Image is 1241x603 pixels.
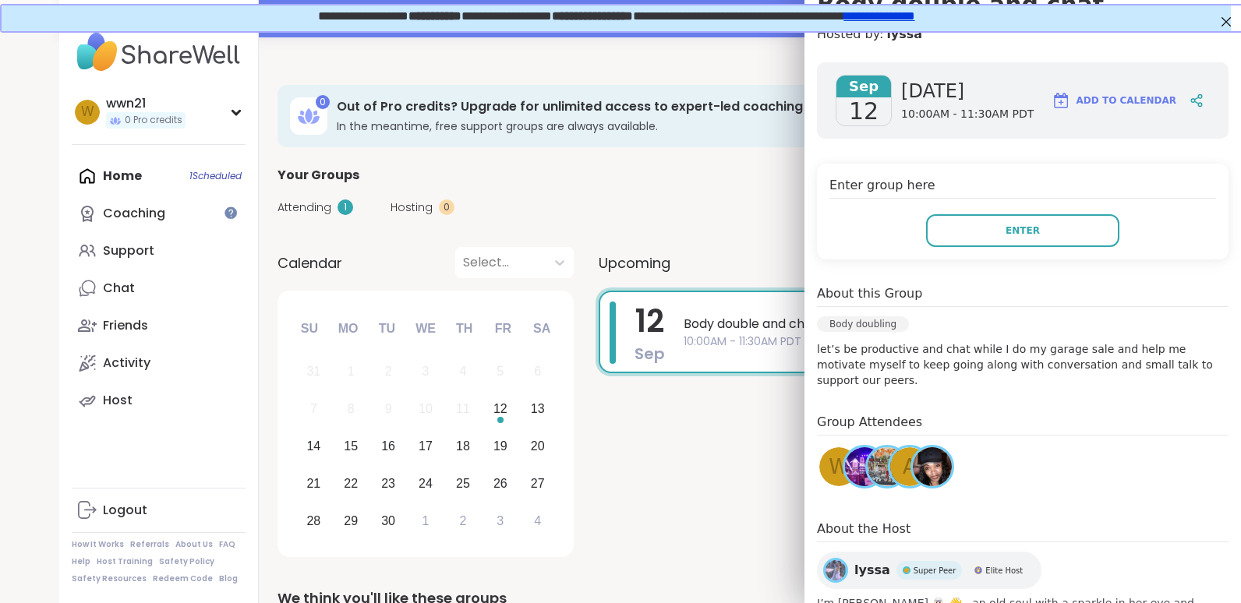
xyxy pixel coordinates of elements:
[534,510,541,531] div: 4
[72,307,246,344] a: Friends
[521,393,554,426] div: Choose Saturday, September 13th, 2025
[456,398,470,419] div: 11
[409,467,443,500] div: Choose Wednesday, September 24th, 2025
[337,98,1036,115] h3: Out of Pro credits? Upgrade for unlimited access to expert-led coaching groups.
[372,393,405,426] div: Not available Tuesday, September 9th, 2025
[423,510,430,531] div: 1
[72,573,147,584] a: Safety Resources
[297,504,331,538] div: Choose Sunday, September 28th, 2025
[845,447,884,486] img: Brandon84
[385,361,392,382] div: 2
[974,566,982,574] img: Elite Host
[372,430,405,464] div: Choose Tuesday, September 16th, 2025
[385,398,392,419] div: 9
[295,353,556,539] div: month 2025-09
[910,445,954,488] a: Gwendolyn79
[372,504,405,538] div: Choose Tuesday, September 30th, 2025
[175,539,213,550] a: About Us
[447,355,480,389] div: Not available Thursday, September 4th, 2025
[483,504,517,538] div: Choose Friday, October 3rd, 2025
[408,312,443,346] div: We
[493,436,507,457] div: 19
[72,232,246,270] a: Support
[419,398,433,419] div: 10
[159,556,214,567] a: Safety Policy
[456,473,470,494] div: 25
[486,312,520,346] div: Fr
[297,430,331,464] div: Choose Sunday, September 14th, 2025
[334,355,368,389] div: Not available Monday, September 1st, 2025
[337,118,1036,134] h3: In the meantime, free support groups are always available.
[497,361,504,382] div: 5
[331,312,365,346] div: Mo
[817,520,1229,542] h4: About the Host
[372,467,405,500] div: Choose Tuesday, September 23rd, 2025
[103,205,165,222] div: Coaching
[483,393,517,426] div: Choose Friday, September 12th, 2025
[447,312,482,346] div: Th
[817,284,922,303] h4: About this Group
[106,95,186,112] div: wwn21
[635,299,664,343] span: 12
[103,242,154,259] div: Support
[843,445,886,488] a: Brandon84
[81,102,94,122] span: w
[219,573,238,584] a: Blog
[901,107,1034,122] span: 10:00AM - 11:30AM PDT
[72,382,246,419] a: Host
[599,252,670,273] span: Upcoming
[817,341,1229,388] p: let’s be productive and chat while I do my garage sale and help me motivate myself to keep going ...
[447,467,480,500] div: Choose Thursday, September 25th, 2025
[278,199,331,216] span: Attending
[316,95,330,109] div: 0
[531,398,545,419] div: 13
[334,393,368,426] div: Not available Monday, September 8th, 2025
[459,361,466,382] div: 4
[306,473,320,494] div: 21
[348,361,355,382] div: 1
[225,206,237,219] iframe: Spotlight
[292,312,327,346] div: Su
[334,504,368,538] div: Choose Monday, September 29th, 2025
[493,473,507,494] div: 26
[306,361,320,382] div: 31
[903,566,910,574] img: Super Peer
[829,452,849,482] span: w
[836,76,891,97] span: Sep
[903,452,917,482] span: A
[521,504,554,538] div: Choose Saturday, October 4th, 2025
[854,561,890,580] span: lyssa
[531,436,545,457] div: 20
[278,252,342,273] span: Calendar
[306,436,320,457] div: 14
[635,343,665,365] span: Sep
[72,25,246,79] img: ShareWell Nav Logo
[456,436,470,457] div: 18
[521,355,554,389] div: Not available Saturday, September 6th, 2025
[103,502,147,519] div: Logout
[419,473,433,494] div: 24
[125,114,182,127] span: 0 Pro credits
[334,430,368,464] div: Choose Monday, September 15th, 2025
[297,355,331,389] div: Not available Sunday, August 31st, 2025
[439,199,454,215] div: 0
[483,430,517,464] div: Choose Friday, September 19th, 2025
[1052,91,1070,110] img: ShareWell Logomark
[868,447,907,486] img: Steven6560
[344,436,358,457] div: 15
[886,25,922,44] a: lyssa
[817,316,909,332] div: Body doubling
[447,393,480,426] div: Not available Thursday, September 11th, 2025
[348,398,355,419] div: 8
[497,510,504,531] div: 3
[1006,224,1040,238] span: Enter
[525,312,559,346] div: Sa
[985,565,1023,577] span: Elite Host
[97,556,153,567] a: Host Training
[521,430,554,464] div: Choose Saturday, September 20th, 2025
[72,539,124,550] a: How It Works
[829,176,1216,199] h4: Enter group here
[913,447,952,486] img: Gwendolyn79
[459,510,466,531] div: 2
[369,312,404,346] div: Tu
